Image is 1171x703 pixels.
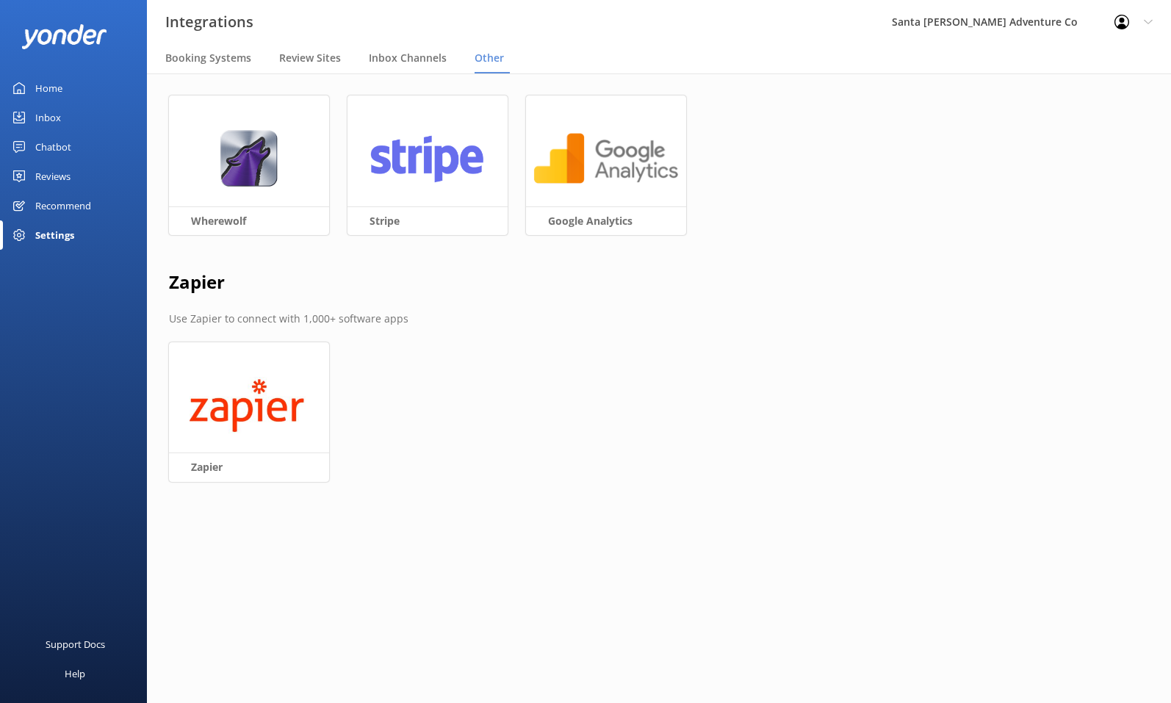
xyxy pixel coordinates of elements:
[35,162,71,191] div: Reviews
[35,220,74,250] div: Settings
[46,630,105,659] div: Support Docs
[347,95,508,235] a: Stripe
[169,453,329,481] h3: Zapier
[35,103,61,132] div: Inbox
[22,24,107,48] img: yonder-white-logo.png
[526,95,686,235] a: Google Analytics
[279,51,341,65] span: Review Sites
[35,191,91,220] div: Recommend
[169,95,329,235] a: Wherewolf
[169,311,1149,327] p: Use Zapier to connect with 1,000+ software apps
[65,659,85,688] div: Help
[165,10,253,34] h3: Integrations
[35,132,71,162] div: Chatbot
[169,268,1149,296] h2: Zapier
[369,51,447,65] span: Inbox Channels
[533,130,679,187] img: google-analytics.png
[165,51,251,65] span: Booking Systems
[347,206,508,235] h3: Stripe
[35,73,62,103] div: Home
[169,206,329,235] h3: Wherewolf
[355,130,500,187] img: stripe.png
[475,51,504,65] span: Other
[190,377,309,433] img: zapier.png
[169,342,329,482] a: Zapier
[220,130,278,187] img: wherewolf.png
[526,206,686,235] h3: Google Analytics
